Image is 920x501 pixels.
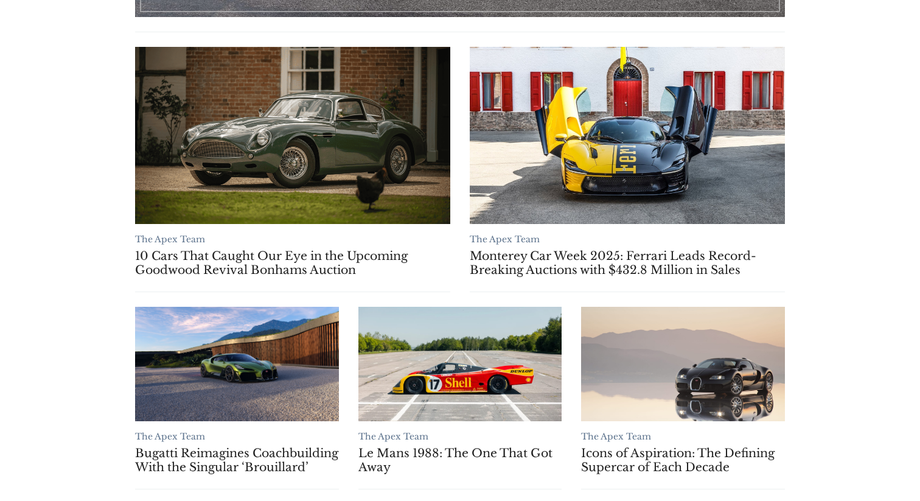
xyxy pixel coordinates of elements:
a: Monterey Car Week 2025: Ferrari Leads Record-Breaking Auctions with $432.8 Million in Sales [470,47,785,224]
a: The Apex Team [135,431,205,442]
a: Bugatti Reimagines Coachbuilding With the Singular ‘Brouillard’ [135,307,339,421]
a: Bugatti Reimagines Coachbuilding With the Singular ‘Brouillard’ [135,446,339,474]
a: The Apex Team [135,234,205,245]
a: Monterey Car Week 2025: Ferrari Leads Record-Breaking Auctions with $432.8 Million in Sales [470,249,785,277]
a: Le Mans 1988: The One That Got Away [358,307,562,421]
a: Icons of Aspiration: The Defining Supercar of Each Decade [581,446,785,474]
a: Le Mans 1988: The One That Got Away [358,446,562,474]
a: The Apex Team [581,431,651,442]
a: 10 Cars That Caught Our Eye in the Upcoming Goodwood Revival Bonhams Auction [135,47,450,224]
a: Icons of Aspiration: The Defining Supercar of Each Decade [581,307,785,421]
a: The Apex Team [358,431,428,442]
a: The Apex Team [470,234,540,245]
a: 10 Cars That Caught Our Eye in the Upcoming Goodwood Revival Bonhams Auction [135,249,450,277]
